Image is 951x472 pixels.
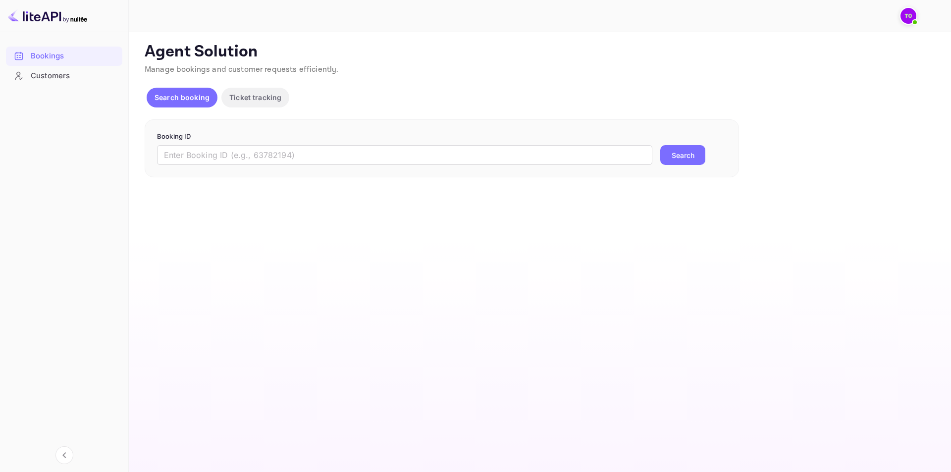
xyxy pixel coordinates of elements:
a: Customers [6,66,122,85]
span: Manage bookings and customer requests efficiently. [145,64,339,75]
p: Search booking [155,92,210,103]
img: LiteAPI logo [8,8,87,24]
div: Customers [31,70,117,82]
button: Collapse navigation [55,446,73,464]
div: Customers [6,66,122,86]
p: Agent Solution [145,42,933,62]
img: Traveloka3PS 02 [900,8,916,24]
button: Search [660,145,705,165]
a: Bookings [6,47,122,65]
p: Ticket tracking [229,92,281,103]
div: Bookings [31,51,117,62]
input: Enter Booking ID (e.g., 63782194) [157,145,652,165]
p: Booking ID [157,132,727,142]
div: Bookings [6,47,122,66]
